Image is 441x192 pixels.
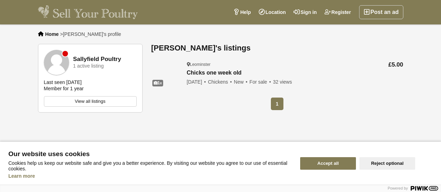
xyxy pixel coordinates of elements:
[388,61,403,68] span: £5.00
[359,157,415,170] button: Reject optional
[44,50,69,75] img: Sallyfield Poultry
[187,79,207,85] span: [DATE]
[44,85,84,92] div: Member for 1 year
[234,79,248,85] span: New
[388,186,408,190] span: Powered by
[151,44,403,52] h1: [PERSON_NAME]'s listings
[73,63,104,69] div: 1 active listing
[44,79,82,85] div: Last seen [DATE]
[45,31,59,37] a: Home
[290,5,321,19] a: Sign in
[229,5,254,19] a: Help
[8,173,35,179] a: Learn more
[300,157,356,170] button: Accept all
[63,31,121,37] span: [PERSON_NAME]'s profile
[359,5,403,19] a: Post an ad
[152,80,164,86] div: 1
[250,79,272,85] span: For sale
[73,56,121,63] strong: Sallyfield Poultry
[8,151,292,158] span: Our website uses cookies
[321,5,355,19] a: Register
[271,98,283,110] span: 1
[208,79,233,85] span: Chickens
[44,96,137,107] a: View all listings
[60,31,121,37] li: >
[187,62,292,67] div: Leominster
[187,70,292,76] a: Chicks one week old
[151,61,183,87] img: Chicks one week old
[255,5,290,19] a: Location
[38,5,138,19] img: Sell Your Poultry
[273,79,292,85] span: 32 views
[8,160,292,171] p: Cookies help us keep our website safe and give you a better experience. By visiting our website y...
[62,51,68,56] div: Member is offline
